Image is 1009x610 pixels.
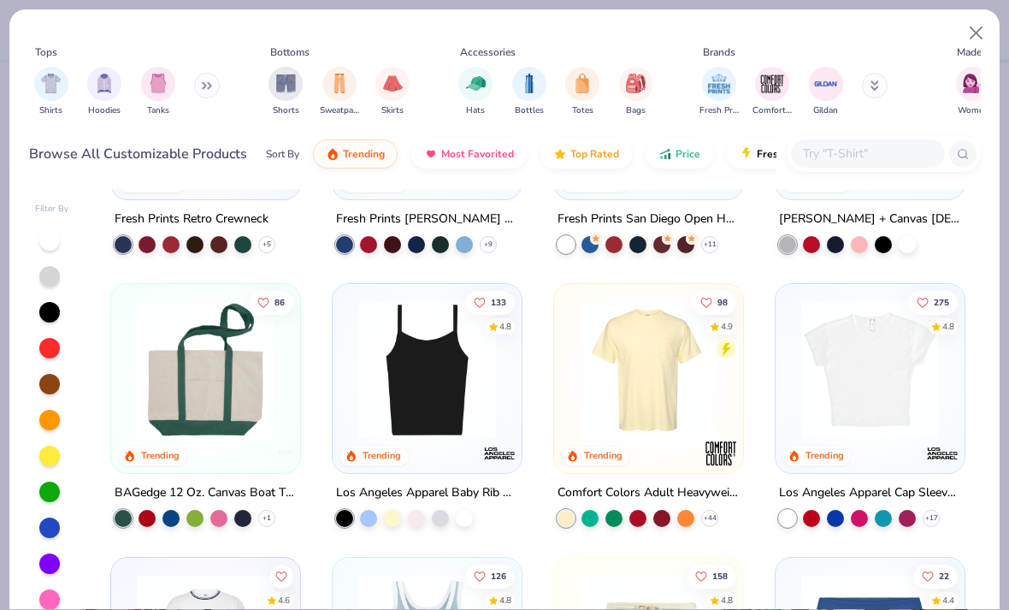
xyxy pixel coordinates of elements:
[692,290,736,314] button: Like
[515,104,544,117] span: Bottles
[520,74,539,93] img: Bottles Image
[320,67,359,117] div: filter for Sweatpants
[942,320,954,333] div: 4.8
[512,67,546,117] button: filter button
[115,483,297,504] div: BAGedge 12 Oz. Canvas Boat Tote
[465,564,515,588] button: Like
[276,74,296,93] img: Shorts Image
[757,147,845,161] span: Fresh Prints Flash
[687,564,736,588] button: Like
[270,44,310,60] div: Bottoms
[913,564,958,588] button: Like
[721,594,733,607] div: 4.8
[499,594,511,607] div: 4.8
[727,139,924,169] button: Fresh Prints Flash
[336,209,518,230] div: Fresh Prints [PERSON_NAME] Fit Y2K Shirt
[703,44,735,60] div: Brands
[270,564,294,588] button: Like
[960,17,993,50] button: Close
[934,298,949,306] span: 275
[87,67,121,117] button: filter button
[957,44,1000,60] div: Made For
[141,67,175,117] div: filter for Tanks
[570,147,619,161] span: Top Rated
[250,290,294,314] button: Like
[939,572,949,580] span: 22
[141,67,175,117] button: filter button
[740,147,753,161] img: flash.gif
[491,298,506,306] span: 133
[149,74,168,93] img: Tanks Image
[717,298,728,306] span: 98
[553,147,567,161] img: TopRated.gif
[273,104,299,117] span: Shorts
[375,67,410,117] div: filter for Skirts
[565,67,599,117] div: filter for Totes
[712,572,728,580] span: 158
[147,104,169,117] span: Tanks
[924,513,937,524] span: + 17
[39,104,62,117] span: Shirts
[482,436,516,471] img: Los Angeles Apparel logo
[619,67,653,117] button: filter button
[573,74,592,93] img: Totes Image
[350,301,504,439] img: cbf11e79-2adf-4c6b-b19e-3da42613dd1b
[424,147,438,161] img: most_fav.gif
[35,203,69,216] div: Filter By
[956,67,990,117] button: filter button
[963,74,982,93] img: Women Image
[565,67,599,117] button: filter button
[801,144,933,163] input: Try "T-Shirt"
[261,436,295,471] img: BAGedge logo
[320,67,359,117] button: filter button
[924,436,959,471] img: Los Angeles Apparel logo
[41,74,61,93] img: Shirts Image
[676,147,700,161] span: Price
[275,298,286,306] span: 86
[279,594,291,607] div: 4.6
[343,147,385,161] span: Trending
[115,209,268,230] div: Fresh Prints Retro Crewneck
[942,594,954,607] div: 4.4
[88,104,121,117] span: Hoodies
[646,139,713,169] button: Price
[699,104,739,117] span: Fresh Prints
[779,209,961,230] div: [PERSON_NAME] + Canvas [DEMOGRAPHIC_DATA]' Micro Ribbed Baby Tee
[958,104,988,117] span: Women
[908,290,958,314] button: Like
[268,67,303,117] div: filter for Shorts
[699,67,739,117] button: filter button
[491,572,506,580] span: 126
[336,483,518,504] div: Los Angeles Apparel Baby Rib Spaghetti Tank
[706,71,732,97] img: Fresh Prints Image
[813,71,839,97] img: Gildan Image
[721,320,733,333] div: 4.9
[35,44,57,60] div: Tops
[29,144,247,164] div: Browse All Customizable Products
[263,513,271,524] span: + 1
[383,74,403,93] img: Skirts Image
[813,104,838,117] span: Gildan
[458,67,493,117] div: filter for Hats
[704,436,738,471] img: Comfort Colors logo
[619,67,653,117] div: filter for Bags
[34,67,68,117] button: filter button
[266,146,299,162] div: Sort By
[558,209,740,230] div: Fresh Prints San Diego Open Heavyweight Sweatpants
[263,240,271,250] span: + 5
[699,67,739,117] div: filter for Fresh Prints
[626,104,646,117] span: Bags
[540,139,632,169] button: Top Rated
[752,104,792,117] span: Comfort Colors
[571,301,726,439] img: 284e3bdb-833f-4f21-a3b0-720291adcbd9
[779,483,961,504] div: Los Angeles Apparel Cap Sleeve Baby Rib Crop Top
[320,104,359,117] span: Sweatpants
[759,71,785,97] img: Comfort Colors Image
[460,44,516,60] div: Accessories
[268,67,303,117] button: filter button
[411,139,527,169] button: Most Favorited
[326,147,339,161] img: trending.gif
[466,74,486,93] img: Hats Image
[809,67,843,117] button: filter button
[752,67,792,117] button: filter button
